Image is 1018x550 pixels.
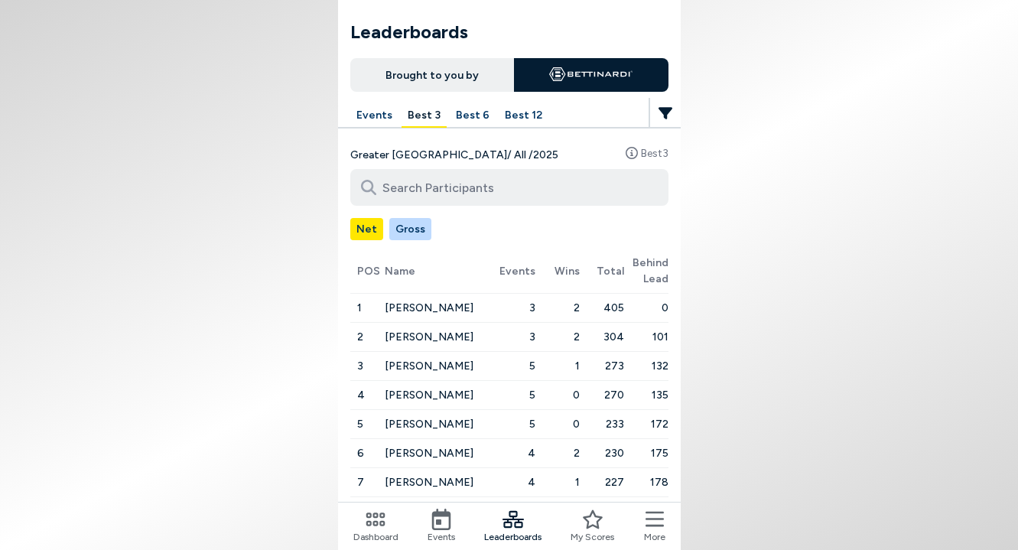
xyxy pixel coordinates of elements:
span: Dashboard [353,530,398,544]
span: 5 [492,387,536,403]
span: More [644,530,665,544]
button: Best3 [626,147,668,159]
span: 233 [580,416,624,432]
button: Best 6 [450,104,496,128]
a: Dashboard [353,509,398,544]
span: 0 [535,416,580,432]
span: 273 [580,358,624,374]
a: My Scores [571,509,614,544]
span: 270 [580,387,624,403]
span: Total [587,263,624,279]
span: [PERSON_NAME] [385,447,473,460]
span: 132 [624,358,668,374]
button: Net [350,218,383,240]
span: [PERSON_NAME] [385,330,473,343]
button: Best 12 [499,104,548,128]
span: 227 [580,474,624,490]
span: POS [357,263,385,279]
button: Events [350,104,398,128]
input: Search Participants [350,169,668,206]
span: 1 [535,358,580,374]
span: 135 [624,387,668,403]
span: 3 [357,360,363,373]
span: 3 [492,329,536,345]
h1: Leaderboards [350,18,668,46]
span: 101 [624,329,668,345]
button: Gross [389,218,431,240]
span: 3 [492,300,536,316]
span: 2 [535,329,580,345]
div: Manage your account [338,104,681,128]
span: [PERSON_NAME] [385,418,473,431]
span: [PERSON_NAME] [385,389,473,402]
span: 178 [624,474,668,490]
span: My Scores [571,530,614,544]
span: 6 [357,447,364,460]
span: Name [385,263,491,279]
span: Wins [543,263,580,279]
span: [PERSON_NAME] [385,301,473,314]
span: 7 [357,476,364,489]
span: Behind Lead [632,255,668,287]
span: 172 [624,416,668,432]
span: 4 [492,445,536,461]
span: 4 [492,474,536,490]
span: 2 [535,445,580,461]
span: 0 [624,300,668,316]
span: 1 [535,474,580,490]
a: Events [428,509,455,544]
div: Manage your account [350,218,668,240]
span: 230 [580,445,624,461]
span: 0 [535,387,580,403]
span: 405 [580,300,624,316]
span: 5 [492,358,536,374]
span: Leaderboards [484,530,542,544]
span: 1 [357,301,362,314]
button: Best 3 [402,104,447,128]
span: Events [428,530,455,544]
button: More [644,509,665,544]
a: Leaderboards [484,509,542,544]
span: 175 [624,445,668,461]
span: 2 [357,330,363,343]
span: 5 [357,418,363,431]
div: Brought to you by [350,58,515,92]
span: [PERSON_NAME] [385,476,473,489]
span: 4 [357,389,365,402]
span: 5 [492,416,536,432]
h4: Greater [GEOGRAPHIC_DATA] / All / 2025 [350,147,668,163]
span: [PERSON_NAME] [385,360,473,373]
span: Events [499,263,535,279]
span: 2 [535,300,580,316]
span: 304 [580,329,624,345]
